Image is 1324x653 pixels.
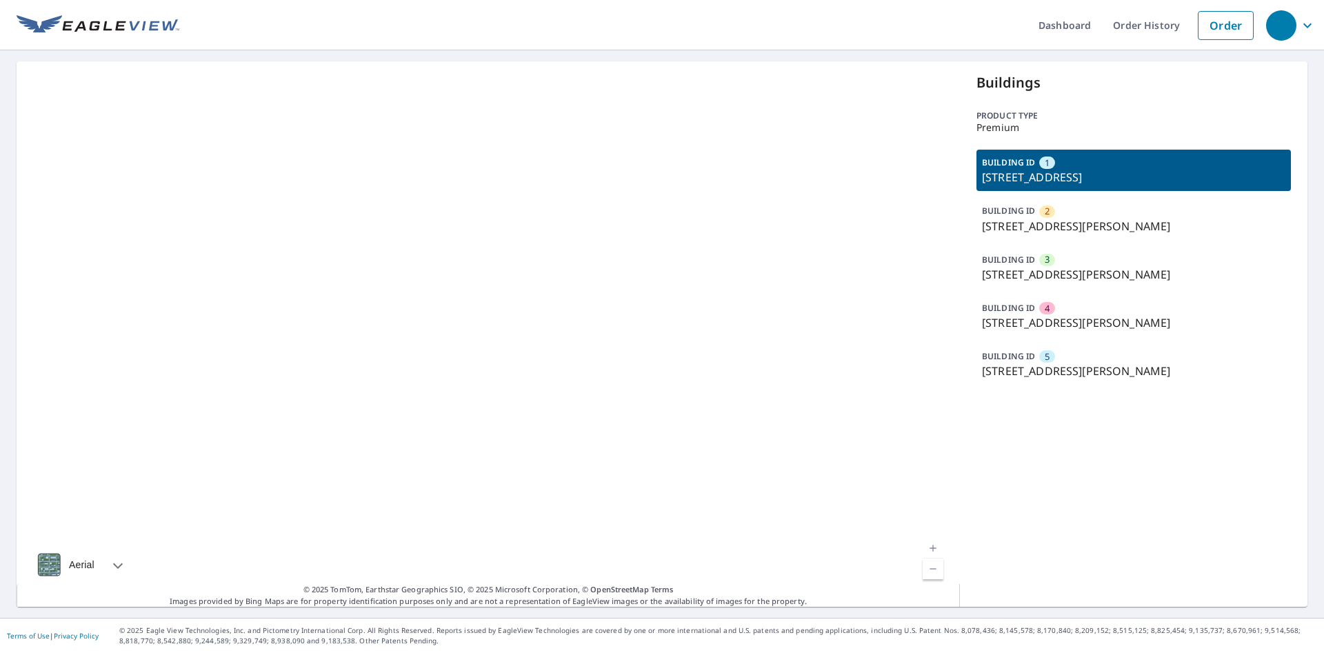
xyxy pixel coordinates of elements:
[65,547,99,582] div: Aerial
[982,363,1285,379] p: [STREET_ADDRESS][PERSON_NAME]
[982,350,1035,362] p: BUILDING ID
[17,15,179,36] img: EV Logo
[17,584,960,607] p: Images provided by Bing Maps are for property identification purposes only and are not a represen...
[651,584,674,594] a: Terms
[923,559,943,579] a: Current Level 17, Zoom Out
[982,266,1285,283] p: [STREET_ADDRESS][PERSON_NAME]
[982,205,1035,217] p: BUILDING ID
[976,122,1291,133] p: Premium
[982,218,1285,234] p: [STREET_ADDRESS][PERSON_NAME]
[1045,157,1050,170] span: 1
[982,314,1285,331] p: [STREET_ADDRESS][PERSON_NAME]
[982,302,1035,314] p: BUILDING ID
[7,631,50,641] a: Terms of Use
[590,584,648,594] a: OpenStreetMap
[54,631,99,641] a: Privacy Policy
[1045,253,1050,266] span: 3
[982,254,1035,265] p: BUILDING ID
[33,547,136,582] div: Aerial
[982,169,1285,185] p: [STREET_ADDRESS]
[7,632,99,640] p: |
[1045,302,1050,315] span: 4
[923,538,943,559] a: Current Level 17, Zoom In
[1045,205,1050,218] span: 2
[982,157,1035,168] p: BUILDING ID
[1045,350,1050,363] span: 5
[119,625,1317,646] p: © 2025 Eagle View Technologies, Inc. and Pictometry International Corp. All Rights Reserved. Repo...
[1198,11,1254,40] a: Order
[976,72,1291,93] p: Buildings
[976,110,1291,122] p: Product type
[303,584,674,596] span: © 2025 TomTom, Earthstar Geographics SIO, © 2025 Microsoft Corporation, ©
